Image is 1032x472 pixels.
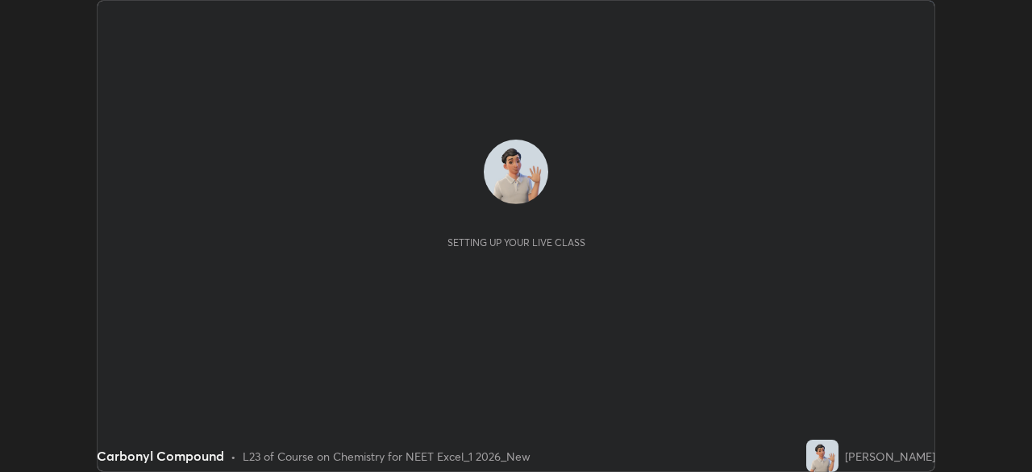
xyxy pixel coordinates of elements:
div: • [231,448,236,465]
div: Carbonyl Compound [97,446,224,466]
div: [PERSON_NAME] [845,448,935,465]
div: L23 of Course on Chemistry for NEET Excel_1 2026_New [243,448,531,465]
img: 2ba10282aa90468db20c6b58c63c7500.jpg [484,140,548,204]
img: 2ba10282aa90468db20c6b58c63c7500.jpg [806,440,838,472]
div: Setting up your live class [447,236,585,249]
